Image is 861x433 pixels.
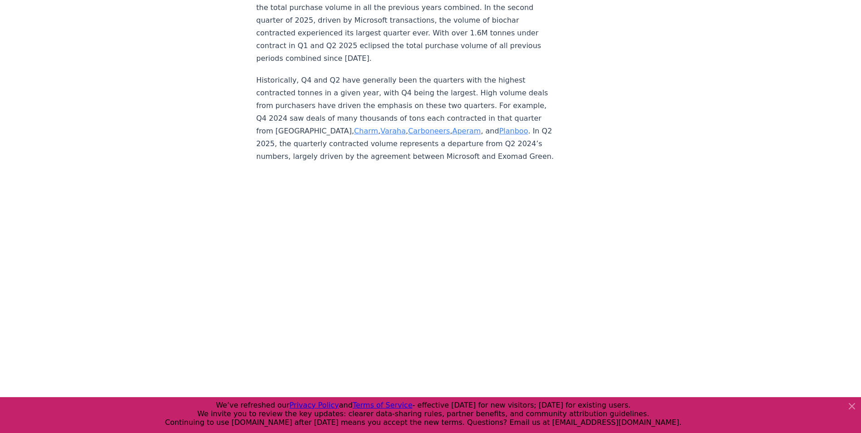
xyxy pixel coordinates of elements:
a: Varaha [380,127,406,135]
p: Historically, Q4 and Q2 have generally been the quarters with the highest contracted tonnes in a ... [256,74,557,163]
a: Aperam [452,127,481,135]
a: Charm [354,127,378,135]
a: Planboo [499,127,528,135]
iframe: Stacked column chart [256,172,557,390]
a: Carboneers [408,127,450,135]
